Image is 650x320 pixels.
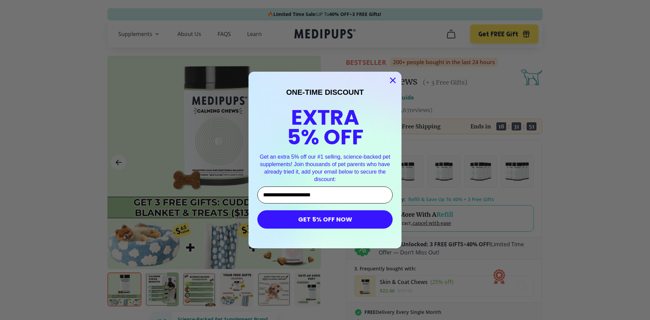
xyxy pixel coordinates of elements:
[291,103,359,132] span: EXTRA
[287,122,363,152] span: 5% OFF
[260,154,390,182] span: Get an extra 5% off our #1 selling, science-backed pet supplements! Join thousands of pet parents...
[286,88,364,96] span: ONE-TIME DISCOUNT
[257,210,393,229] button: GET 5% OFF NOW
[387,74,399,86] button: Close dialog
